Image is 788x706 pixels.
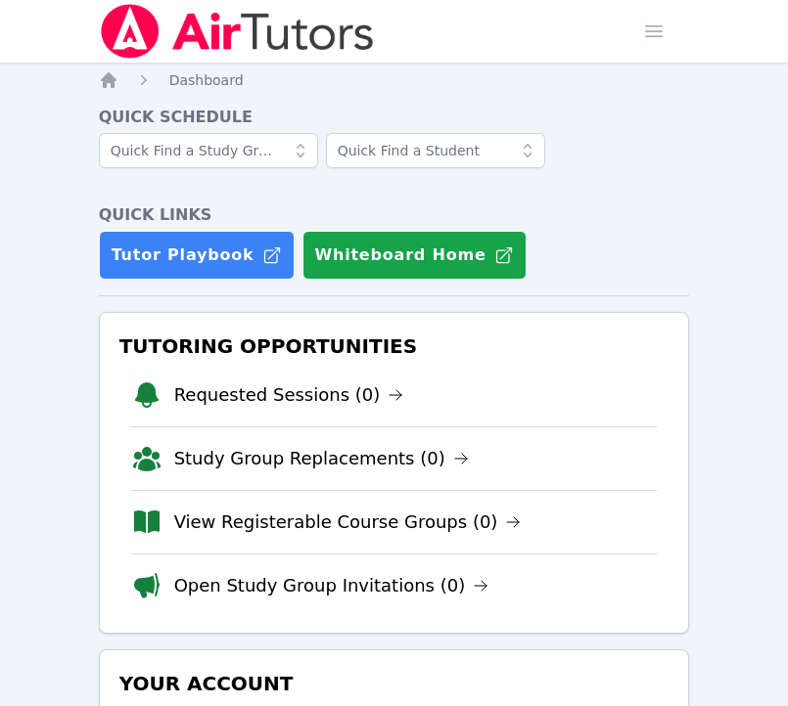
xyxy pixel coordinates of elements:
[174,572,489,599] a: Open Study Group Invitations (0)
[99,70,690,90] nav: Breadcrumb
[99,106,690,129] h4: Quick Schedule
[174,508,522,536] a: View Registerable Course Groups (0)
[302,231,527,280] button: Whiteboard Home
[169,72,244,88] span: Dashboard
[174,381,404,409] a: Requested Sessions (0)
[174,445,469,472] a: Study Group Replacements (0)
[169,70,244,90] a: Dashboard
[116,329,673,364] h3: Tutoring Opportunities
[99,231,295,280] a: Tutor Playbook
[99,133,318,168] input: Quick Find a Study Group
[326,133,545,168] input: Quick Find a Student
[116,666,673,701] h3: Your Account
[99,4,376,59] img: Air Tutors
[99,203,690,227] h4: Quick Links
